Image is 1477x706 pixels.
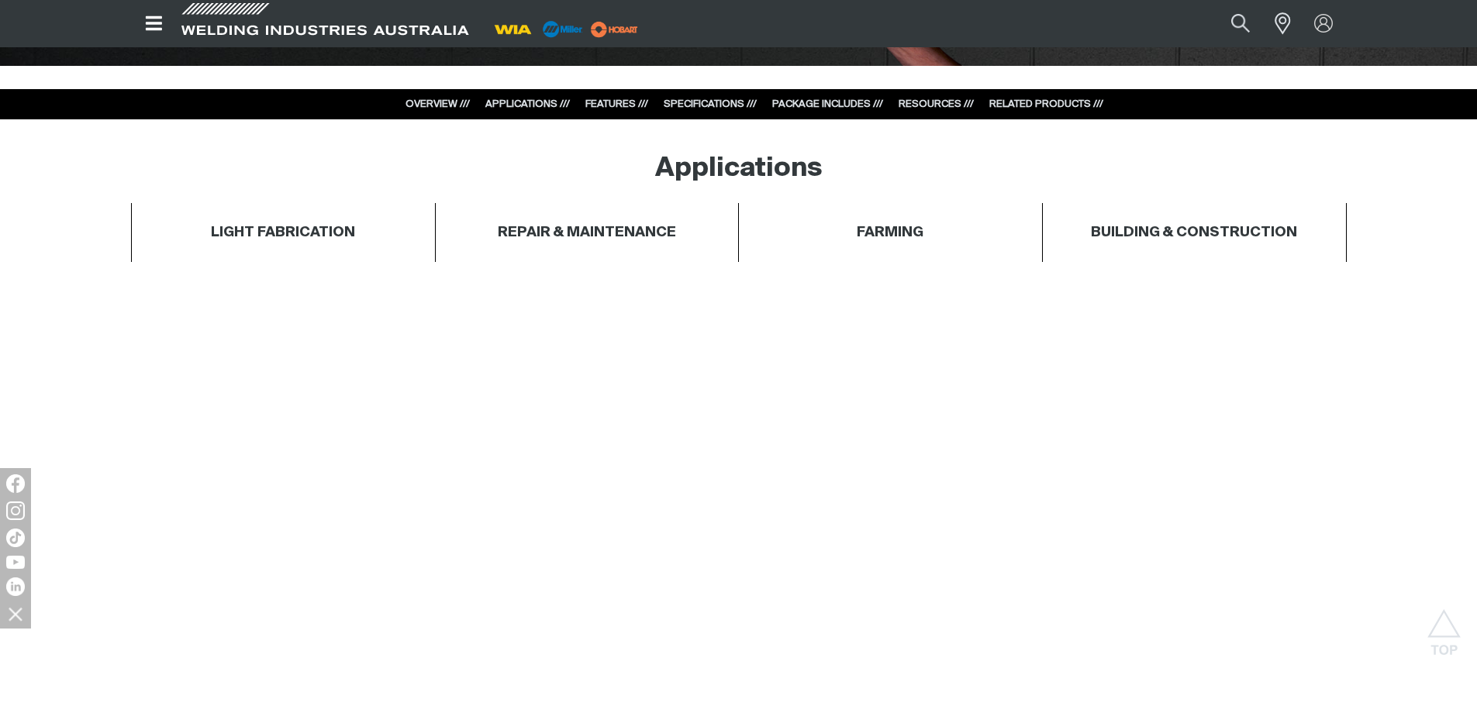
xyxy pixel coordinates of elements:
[485,99,570,109] a: APPLICATIONS ///
[211,224,355,242] h4: LIGHT FABRICATION
[6,501,25,520] img: Instagram
[1427,609,1461,644] button: Scroll to top
[6,474,25,493] img: Facebook
[2,601,29,627] img: hide socials
[655,152,823,186] h2: Applications
[6,529,25,547] img: TikTok
[1051,224,1338,242] h4: BUILDING & CONSTRUCTION
[6,577,25,596] img: LinkedIn
[405,99,470,109] a: OVERVIEW ///
[664,99,757,109] a: SPECIFICATIONS ///
[899,99,974,109] a: RESOURCES ///
[989,99,1103,109] a: RELATED PRODUCTS ///
[857,224,923,242] h4: FARMING
[1194,6,1266,41] input: Product name or item number...
[772,99,883,109] a: PACKAGE INCLUDES ///
[1214,6,1267,41] button: Search products
[586,23,643,35] a: miller
[498,224,676,242] h4: REPAIR & MAINTENANCE
[586,18,643,41] img: miller
[585,99,648,109] a: FEATURES ///
[6,556,25,569] img: YouTube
